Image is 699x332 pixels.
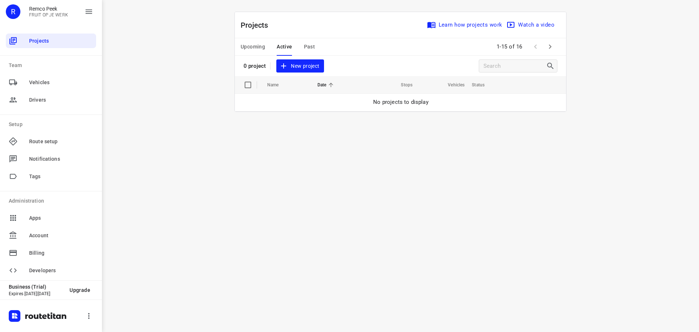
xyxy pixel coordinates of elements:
[6,34,96,48] div: Projects
[9,121,96,128] p: Setup
[29,155,93,163] span: Notifications
[29,173,93,180] span: Tags
[29,232,93,239] span: Account
[6,228,96,243] div: Account
[6,134,96,149] div: Route setup
[483,60,546,72] input: Search projects
[29,249,93,257] span: Billing
[6,246,96,260] div: Billing
[29,214,93,222] span: Apps
[9,197,96,205] p: Administration
[317,81,336,89] span: Date
[29,6,68,12] p: Remco Peek
[6,263,96,278] div: Developers
[267,81,288,89] span: Name
[277,42,292,51] span: Active
[438,81,465,89] span: Vehicles
[6,152,96,166] div: Notifications
[29,79,93,86] span: Vehicles
[304,42,315,51] span: Past
[29,138,93,145] span: Route setup
[9,291,64,296] p: Expires [DATE][DATE]
[6,4,20,19] div: R
[241,20,274,31] p: Projects
[6,75,96,90] div: Vehicles
[472,81,494,89] span: Status
[276,59,324,73] button: New project
[241,42,265,51] span: Upcoming
[391,81,412,89] span: Stops
[29,267,93,274] span: Developers
[528,39,543,54] span: Previous Page
[9,62,96,69] p: Team
[6,211,96,225] div: Apps
[6,169,96,184] div: Tags
[9,284,64,290] p: Business (Trial)
[281,62,319,71] span: New project
[64,284,96,297] button: Upgrade
[29,12,68,17] p: FRUIT OP JE WERK
[6,93,96,107] div: Drivers
[29,96,93,104] span: Drivers
[494,39,525,55] span: 1-15 of 16
[543,39,557,54] span: Next Page
[244,63,266,69] p: 0 project
[546,62,557,70] div: Search
[29,37,93,45] span: Projects
[70,287,90,293] span: Upgrade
